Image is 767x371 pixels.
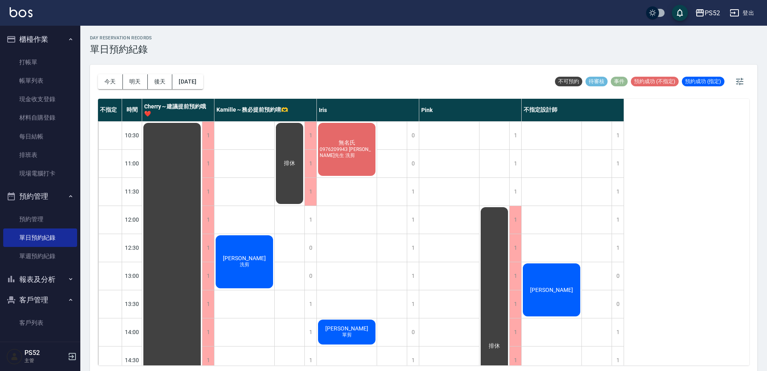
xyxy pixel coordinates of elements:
span: 洗剪 [238,261,251,268]
button: 客戶管理 [3,289,77,310]
div: 1 [612,234,624,262]
span: 單剪 [341,332,353,338]
div: 1 [304,178,316,206]
div: 1 [304,122,316,149]
h5: PS52 [24,349,65,357]
div: 11:30 [122,177,142,206]
div: 1 [509,290,521,318]
div: 1 [509,122,521,149]
div: Pink [419,99,522,121]
a: 客戶列表 [3,314,77,332]
button: [DATE] [172,74,203,89]
div: 0 [304,262,316,290]
div: 1 [304,206,316,234]
div: 1 [202,290,214,318]
a: 現金收支登錄 [3,90,77,108]
span: 預約成功 (不指定) [631,78,679,85]
div: PS52 [705,8,720,18]
p: 主管 [24,357,65,364]
a: 帳單列表 [3,71,77,90]
h3: 單日預約紀錄 [90,44,152,55]
div: 時間 [122,99,142,121]
div: 13:00 [122,262,142,290]
div: 1 [202,206,214,234]
div: 1 [612,178,624,206]
span: [PERSON_NAME] [221,255,267,261]
div: 10:30 [122,121,142,149]
div: 1 [304,150,316,177]
span: [PERSON_NAME] [528,287,575,293]
div: 1 [509,318,521,346]
span: 事件 [611,78,628,85]
a: 預約管理 [3,210,77,228]
a: 單日預約紀錄 [3,228,77,247]
h2: day Reservation records [90,35,152,41]
span: 無名氏 [337,139,357,147]
div: 1 [202,234,214,262]
div: 1 [509,150,521,177]
a: 單週預約紀錄 [3,247,77,265]
div: 1 [612,122,624,149]
button: 報表及分析 [3,269,77,290]
span: [PERSON_NAME] [324,325,370,332]
div: 0 [407,150,419,177]
span: 預約成功 (指定) [682,78,724,85]
span: 排休 [487,342,502,350]
div: 1 [407,178,419,206]
span: 0976209943 [PERSON_NAME]先生 洗剪 [318,147,375,159]
div: 1 [407,206,419,234]
a: 排班表 [3,146,77,164]
button: 今天 [98,74,123,89]
div: 1 [509,206,521,234]
span: 排休 [282,160,297,167]
a: 打帳單 [3,53,77,71]
div: 1 [612,150,624,177]
img: Logo [10,7,33,17]
div: 11:00 [122,149,142,177]
div: 1 [407,234,419,262]
button: 行銷工具 [3,335,77,356]
div: 0 [407,122,419,149]
div: 1 [407,262,419,290]
div: Kamille～務必提前預約唷🫶 [214,99,317,121]
span: 不可預約 [555,78,582,85]
button: save [672,5,688,21]
div: 12:00 [122,206,142,234]
img: Person [6,349,22,365]
a: 現場電腦打卡 [3,164,77,183]
button: 後天 [148,74,173,89]
a: 每日結帳 [3,127,77,146]
div: 不指定 [98,99,122,121]
div: 1 [509,234,521,262]
div: 0 [612,262,624,290]
div: 不指定設計師 [522,99,624,121]
div: 1 [612,206,624,234]
div: Iris [317,99,419,121]
div: 0 [407,318,419,346]
div: 1 [202,122,214,149]
button: PS52 [692,5,723,21]
div: Cherry～建議提前預約哦❤️ [142,99,214,121]
span: 待審核 [585,78,608,85]
div: 14:00 [122,318,142,346]
button: 預約管理 [3,186,77,207]
div: 1 [202,178,214,206]
div: 13:30 [122,290,142,318]
div: 1 [509,262,521,290]
div: 12:30 [122,234,142,262]
div: 1 [304,290,316,318]
button: 櫃檯作業 [3,29,77,50]
div: 1 [202,262,214,290]
div: 1 [407,290,419,318]
button: 明天 [123,74,148,89]
div: 1 [202,318,214,346]
div: 0 [612,290,624,318]
div: 1 [304,318,316,346]
a: 材料自購登錄 [3,108,77,127]
div: 1 [612,318,624,346]
div: 0 [304,234,316,262]
div: 1 [509,178,521,206]
div: 1 [202,150,214,177]
button: 登出 [726,6,757,20]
